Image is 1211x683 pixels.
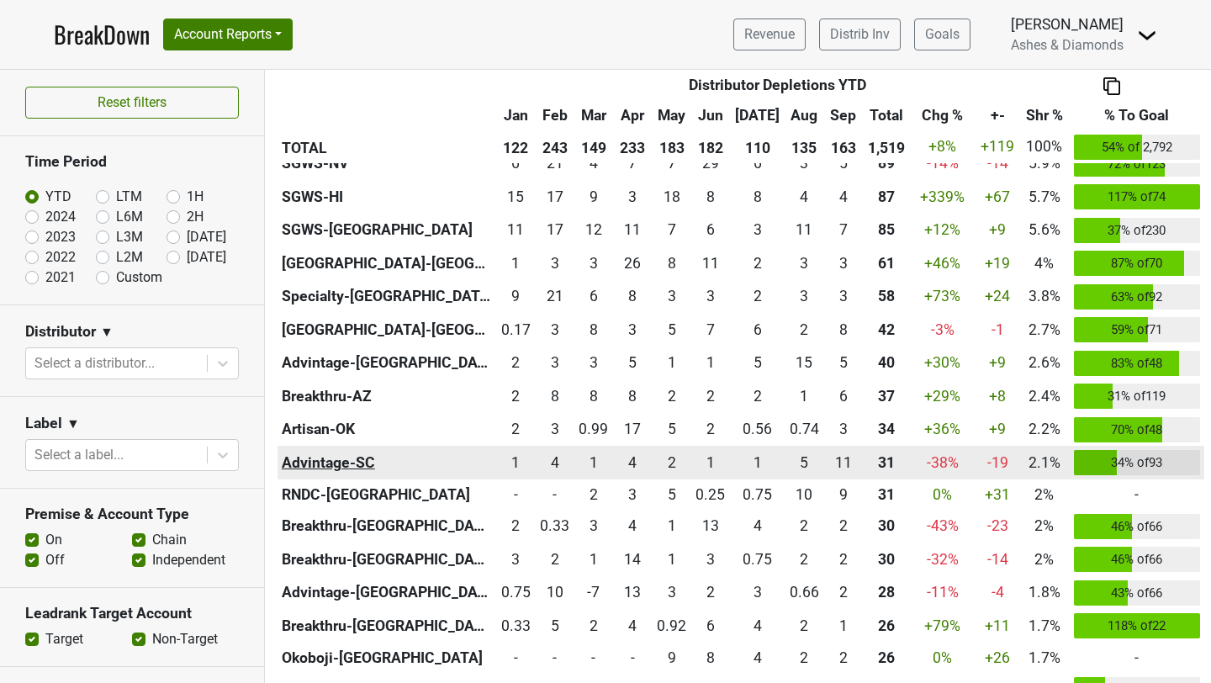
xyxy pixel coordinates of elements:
a: Distrib Inv [819,19,901,50]
a: Revenue [733,19,806,50]
div: 4 [828,186,859,208]
div: 3 [578,252,609,274]
th: [GEOGRAPHIC_DATA]-[GEOGRAPHIC_DATA] [278,313,496,347]
label: 2021 [45,267,76,288]
th: SGWS-[GEOGRAPHIC_DATA] [278,214,496,247]
div: 34 [867,418,906,440]
td: 10.749 [496,214,535,247]
label: [DATE] [187,227,226,247]
th: Advintage-SC [278,446,496,479]
div: 5 [656,418,687,440]
td: 2.25 [496,413,535,447]
td: 0.752 [730,479,785,510]
td: 14.583 [496,180,535,214]
div: 15 [789,352,820,373]
th: 33.810 [863,413,910,447]
th: 41.735 [863,313,910,347]
span: ▼ [66,414,80,434]
td: 2.1% [1019,446,1070,479]
th: 182 [691,130,730,164]
td: 1.42 [652,347,690,380]
div: 6 [695,219,727,241]
td: 4.585 [652,313,690,347]
div: 9 [500,285,531,307]
div: 1 [500,452,531,474]
td: 14.68 [785,347,823,380]
td: 7.745 [824,313,863,347]
td: 8.75 [824,479,863,510]
td: 2.08 [785,313,823,347]
td: +30 % [910,347,976,380]
button: Reset filters [25,87,239,119]
span: Ashes & Diamonds [1011,37,1124,53]
div: 3 [734,219,780,241]
div: 61 [867,252,906,274]
div: 17 [539,186,570,208]
h3: Time Period [25,153,239,171]
th: 36.500 [863,379,910,413]
td: 0 % [910,479,976,510]
td: 5.15 [824,347,863,380]
td: 10.998 [613,214,652,247]
th: 110 [730,130,785,164]
td: 6.084 [574,280,613,314]
th: 31.490 [863,446,910,479]
td: 2.66 [535,347,574,380]
th: 243 [535,130,574,164]
td: +73 % [910,280,976,314]
td: -3 % [910,313,976,347]
th: &nbsp;: activate to sort column ascending [278,100,496,130]
img: Dropdown Menu [1137,25,1157,45]
td: 3.167 [824,246,863,280]
div: 5 [656,484,687,506]
div: 3 [539,352,570,373]
label: LTM [116,187,142,207]
label: Chain [152,530,187,550]
th: 135 [785,130,823,164]
td: 1.42 [496,446,535,479]
td: 1.33 [691,347,730,380]
th: Distributor Depletions YTD [535,70,1018,100]
div: 8 [539,385,570,407]
td: 7.666 [613,280,652,314]
div: 4 [617,452,648,474]
div: 26 [617,252,648,274]
div: 4 [789,186,820,208]
td: 3.167 [785,280,823,314]
div: 3 [617,484,648,506]
td: 8 [691,180,730,214]
div: 87 [867,186,906,208]
div: 0.99 [578,418,609,440]
td: 10.666 [785,214,823,247]
th: 86.666 [863,180,910,214]
td: 7.25 [652,214,690,247]
td: 5.6% [1019,214,1070,247]
div: 7 [656,219,687,241]
th: 30.507 [863,479,910,510]
td: 0.165 [496,313,535,347]
td: 2.667 [535,246,574,280]
td: 4% [1019,246,1070,280]
td: 17.75 [652,180,690,214]
td: 1.25 [574,446,613,479]
th: RNDC-[GEOGRAPHIC_DATA] [278,479,496,510]
div: 1 [500,252,531,274]
td: 3.92 [535,446,574,479]
th: TOTAL [278,130,496,164]
td: 21.167 [535,280,574,314]
th: Breakthru-AZ [278,379,496,413]
td: 0.56 [730,413,785,447]
td: 7.5 [613,379,652,413]
td: 2.4% [1019,379,1070,413]
div: 11 [695,252,727,274]
th: SGWS-HI [278,180,496,214]
label: L6M [116,207,143,227]
div: 2 [734,385,780,407]
td: 7.5 [574,379,613,413]
div: - [500,484,531,506]
td: 4.917 [652,479,690,510]
td: 5.833 [824,379,863,413]
div: 1 [695,352,727,373]
div: 11 [789,219,820,241]
div: 11 [617,219,648,241]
